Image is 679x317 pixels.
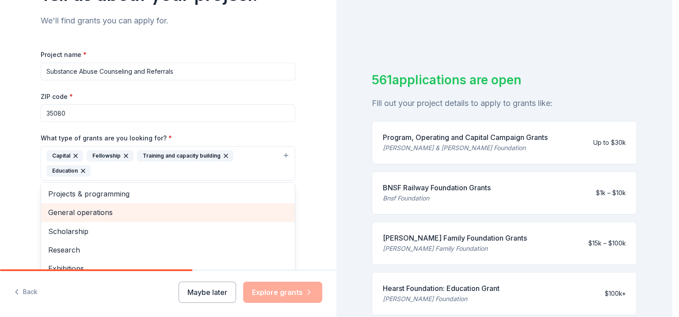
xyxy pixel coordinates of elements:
[87,150,134,162] div: Fellowship
[41,146,295,181] button: CapitalFellowshipTraining and capacity buildingEducation
[48,263,288,274] span: Exhibitions
[137,150,233,162] div: Training and capacity building
[48,188,288,200] span: Projects & programming
[48,226,288,237] span: Scholarship
[41,182,295,288] div: CapitalFellowshipTraining and capacity buildingEducation
[46,150,83,162] div: Capital
[46,165,91,177] div: Education
[48,244,288,256] span: Research
[48,207,288,218] span: General operations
